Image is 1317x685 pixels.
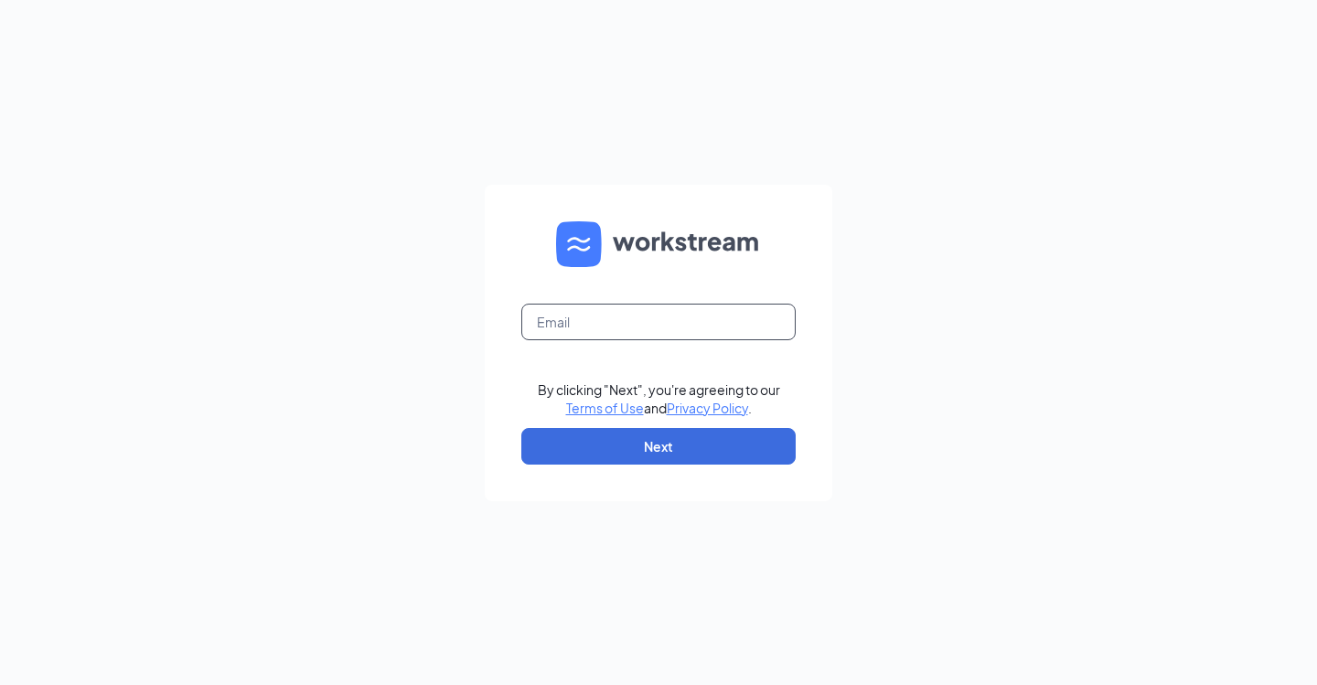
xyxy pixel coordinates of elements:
a: Privacy Policy [667,400,748,416]
a: Terms of Use [566,400,644,416]
img: WS logo and Workstream text [556,221,761,267]
button: Next [521,428,796,465]
input: Email [521,304,796,340]
div: By clicking "Next", you're agreeing to our and . [538,380,780,417]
